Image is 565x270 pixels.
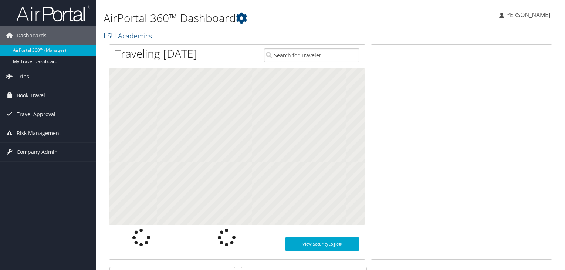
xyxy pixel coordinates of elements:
[17,124,61,142] span: Risk Management
[499,4,558,26] a: [PERSON_NAME]
[17,105,55,124] span: Travel Approval
[17,67,29,86] span: Trips
[285,237,359,251] a: View SecurityLogic®
[115,46,197,61] h1: Traveling [DATE]
[104,10,406,26] h1: AirPortal 360™ Dashboard
[17,26,47,45] span: Dashboards
[17,143,58,161] span: Company Admin
[104,31,154,41] a: LSU Academics
[264,48,359,62] input: Search for Traveler
[504,11,550,19] span: [PERSON_NAME]
[16,5,90,22] img: airportal-logo.png
[17,86,45,105] span: Book Travel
